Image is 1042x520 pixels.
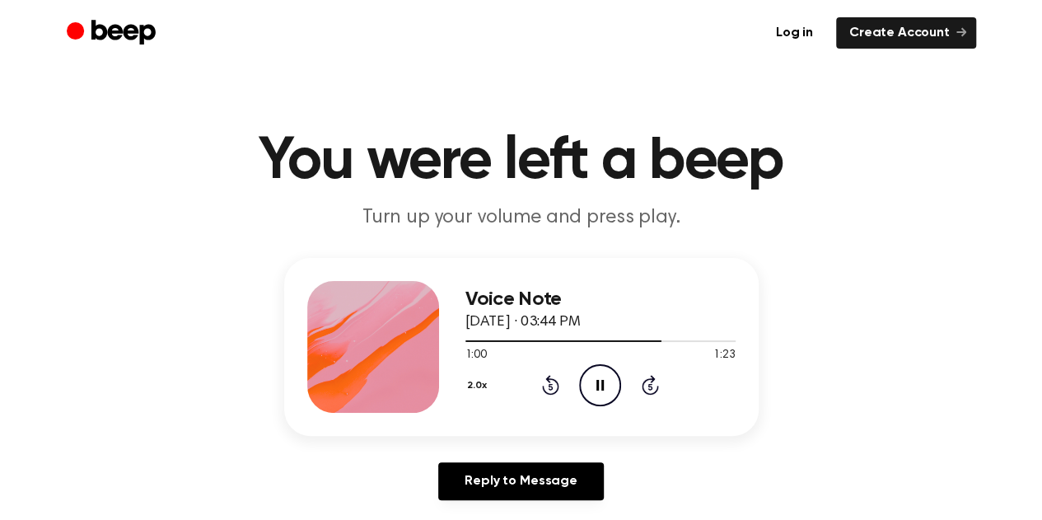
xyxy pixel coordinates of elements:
button: 2.0x [465,372,493,400]
a: Reply to Message [438,462,603,500]
a: Log in [763,17,826,49]
span: 1:00 [465,347,487,364]
span: [DATE] · 03:44 PM [465,315,581,330]
h3: Voice Note [465,288,736,311]
a: Beep [67,17,160,49]
a: Create Account [836,17,976,49]
p: Turn up your volume and press play. [205,204,838,232]
h1: You were left a beep [100,132,943,191]
span: 1:23 [713,347,735,364]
